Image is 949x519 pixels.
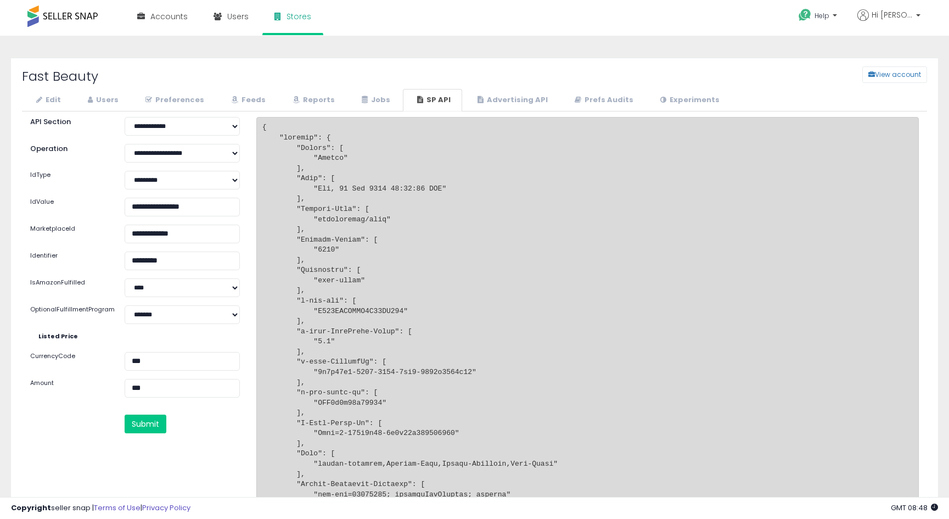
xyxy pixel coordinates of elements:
[872,9,913,20] span: Hi [PERSON_NAME]
[798,8,812,22] i: Get Help
[22,144,116,154] label: Operation
[22,278,116,287] label: IsAmazonFulfilled
[150,11,188,22] span: Accounts
[131,89,216,111] a: Preferences
[22,379,116,388] label: Amount
[22,352,116,361] label: CurrencyCode
[142,503,190,513] a: Privacy Policy
[854,66,871,83] a: View account
[30,332,117,341] label: Listed Price
[125,415,166,433] button: Submit
[22,198,116,207] label: IdValue
[646,89,731,111] a: Experiments
[815,11,829,20] span: Help
[22,171,116,180] label: IdType
[862,66,927,83] button: View account
[403,89,462,111] a: SP API
[22,117,116,127] label: API Section
[22,89,72,111] a: Edit
[227,11,249,22] span: Users
[891,503,938,513] span: 2025-08-13 08:48 GMT
[14,69,398,83] h2: Fast Beauty
[278,89,346,111] a: Reports
[287,11,311,22] span: Stores
[347,89,402,111] a: Jobs
[22,225,116,233] label: MarketplaceId
[11,503,190,514] div: seller snap | |
[22,305,116,314] label: OptionalFulfillmentProgram
[560,89,645,111] a: Prefs Audits
[463,89,559,111] a: Advertising API
[74,89,130,111] a: Users
[22,252,116,260] label: Identifier
[94,503,141,513] a: Terms of Use
[857,9,920,34] a: Hi [PERSON_NAME]
[11,503,51,513] strong: Copyright
[217,89,277,111] a: Feeds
